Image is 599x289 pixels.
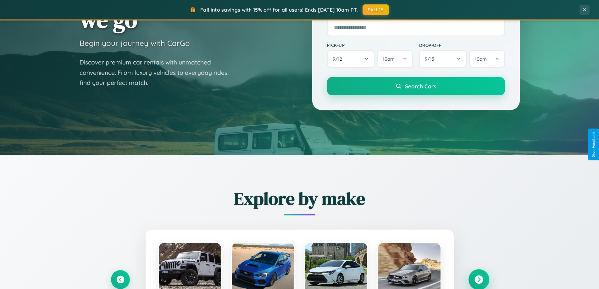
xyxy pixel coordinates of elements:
[425,56,437,62] span: 9 / 13
[405,83,436,90] span: Search Cars
[591,132,596,157] div: Give Feedback
[363,4,389,15] button: FALL15
[377,50,413,68] button: 10am
[200,7,358,13] span: Fall into savings with 15% off for all users! Ends [DATE] 10am PT.
[80,38,190,48] h3: Begin your journey with CarGo
[469,50,505,68] button: 10am
[475,56,487,62] span: 10am
[327,77,505,95] button: Search Cars
[80,57,237,88] p: Discover premium car rentals with unmatched convenience. From luxury vehicles to everyday rides, ...
[383,56,395,62] span: 10am
[333,56,345,62] span: 9 / 12
[419,42,505,48] label: Drop-off
[327,50,375,68] button: 9/12
[419,50,467,68] button: 9/13
[111,186,488,211] h2: Explore by make
[327,42,413,48] label: Pick-up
